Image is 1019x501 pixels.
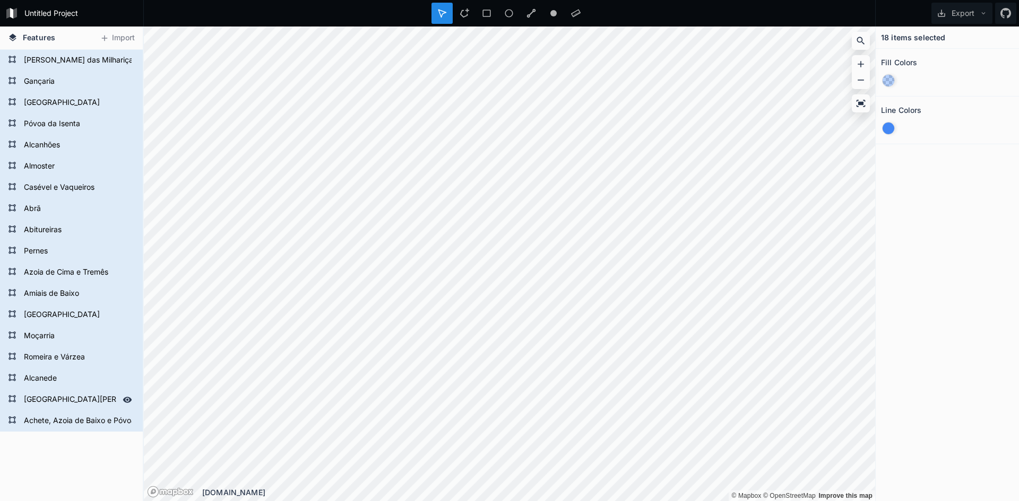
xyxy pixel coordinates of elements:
h2: Fill Colors [881,54,918,71]
a: Mapbox logo [147,486,194,498]
div: [DOMAIN_NAME] [202,487,875,498]
h4: 18 items selected [881,32,945,43]
button: Export [931,3,992,24]
a: Mapbox [731,492,761,499]
a: OpenStreetMap [763,492,816,499]
button: Import [94,30,140,47]
span: Features [23,32,55,43]
a: Map feedback [818,492,873,499]
h2: Line Colors [881,102,922,118]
